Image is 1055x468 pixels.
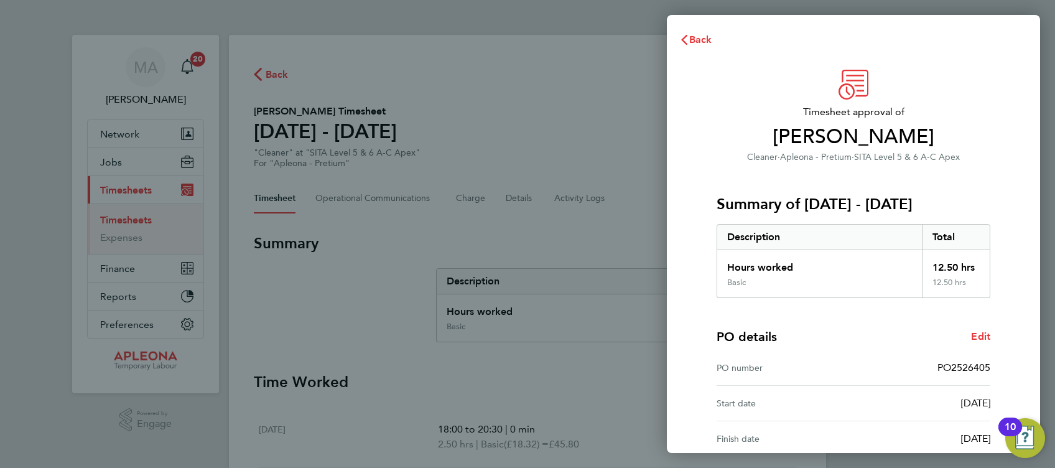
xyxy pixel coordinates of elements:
span: PO2526405 [937,362,990,373]
div: Total [922,225,990,250]
div: 12.50 hrs [922,278,990,297]
a: Edit [971,329,990,344]
button: Open Resource Center, 10 new notifications [1005,418,1045,458]
div: Finish date [717,431,853,446]
button: Back [667,27,725,52]
span: Cleaner [747,152,778,162]
h3: Summary of [DATE] - [DATE] [717,194,990,214]
div: Basic [727,278,746,288]
span: · [852,152,854,162]
span: [PERSON_NAME] [717,124,990,149]
span: Edit [971,330,990,342]
div: [DATE] [853,431,990,446]
h4: PO details [717,328,777,345]
div: Description [717,225,922,250]
div: Hours worked [717,250,922,278]
div: 10 [1005,427,1016,443]
span: Timesheet approval of [717,105,990,119]
span: Apleona - Pretium [780,152,852,162]
span: · [778,152,780,162]
div: Summary of 13 - 19 Sep 2025 [717,224,990,298]
span: SITA Level 5 & 6 A-C Apex [854,152,960,162]
div: PO number [717,360,853,375]
span: Back [689,34,712,45]
div: 12.50 hrs [922,250,990,278]
div: Start date [717,396,853,411]
div: [DATE] [853,396,990,411]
